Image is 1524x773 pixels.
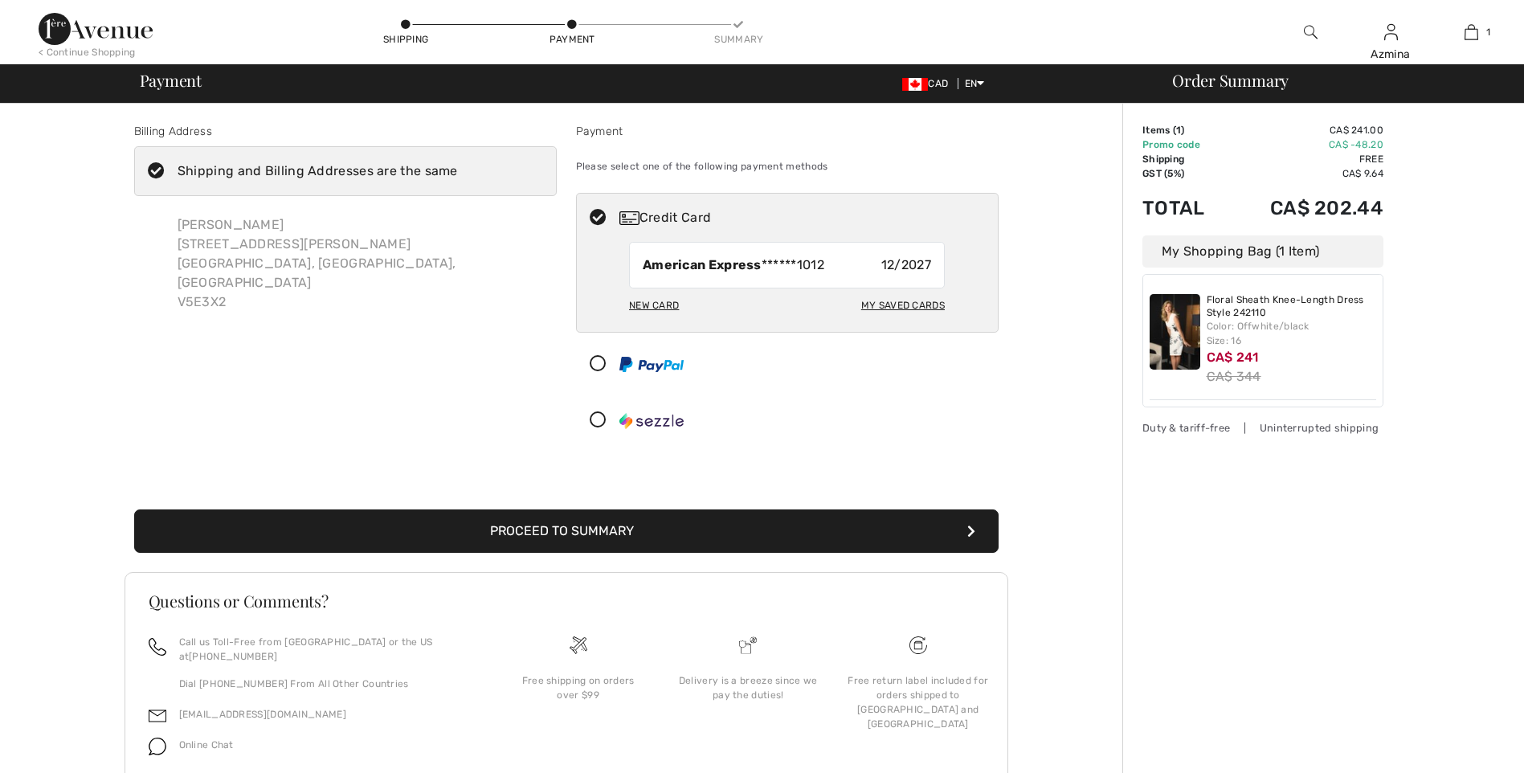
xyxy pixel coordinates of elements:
[149,593,984,609] h3: Questions or Comments?
[902,78,928,91] img: Canadian Dollar
[1142,420,1383,436] div: Duty & tariff-free | Uninterrupted shipping
[619,413,684,429] img: Sezzle
[1384,22,1398,42] img: My Info
[1142,123,1228,137] td: Items ( )
[714,32,762,47] div: Summary
[846,673,991,731] div: Free return label included for orders shipped to [GEOGRAPHIC_DATA] and [GEOGRAPHIC_DATA]
[1351,46,1430,63] div: Azmina
[134,509,999,553] button: Proceed to Summary
[570,636,587,654] img: Free shipping on orders over $99
[643,257,762,272] strong: American Express
[861,292,945,319] div: My Saved Cards
[1150,294,1200,370] img: Floral Sheath Knee-Length Dress Style 242110
[165,202,557,325] div: [PERSON_NAME] [STREET_ADDRESS][PERSON_NAME] [GEOGRAPHIC_DATA], [GEOGRAPHIC_DATA], [GEOGRAPHIC_DAT...
[149,638,166,656] img: call
[149,707,166,725] img: email
[179,635,474,664] p: Call us Toll-Free from [GEOGRAPHIC_DATA] or the US at
[1207,350,1259,365] span: CA$ 241
[576,146,999,186] div: Please select one of the following payment methods
[1486,25,1490,39] span: 1
[1207,319,1377,348] div: Color: Offwhite/black Size: 16
[179,677,474,691] p: Dial [PHONE_NUMBER] From All Other Countries
[1142,166,1228,181] td: GST (5%)
[1228,152,1383,166] td: Free
[39,13,153,45] img: 1ère Avenue
[1207,369,1261,384] s: CA$ 344
[1176,125,1181,136] span: 1
[1432,22,1510,42] a: 1
[134,123,557,140] div: Billing Address
[739,636,757,654] img: Delivery is a breeze since we pay the duties!
[902,78,954,89] span: CAD
[1228,181,1383,235] td: CA$ 202.44
[1142,181,1228,235] td: Total
[1142,152,1228,166] td: Shipping
[179,739,234,751] span: Online Chat
[149,738,166,755] img: chat
[39,45,136,59] div: < Continue Shopping
[548,32,596,47] div: Payment
[1384,24,1398,39] a: Sign In
[1153,72,1514,88] div: Order Summary
[619,208,987,227] div: Credit Card
[629,292,679,319] div: New Card
[178,162,458,181] div: Shipping and Billing Addresses are the same
[576,123,999,140] div: Payment
[1142,235,1383,268] div: My Shopping Bag (1 Item)
[1228,166,1383,181] td: CA$ 9.64
[676,673,820,702] div: Delivery is a breeze since we pay the duties!
[189,651,277,662] a: [PHONE_NUMBER]
[619,211,639,225] img: Credit Card
[1465,22,1478,42] img: My Bag
[881,256,931,275] span: 12/2027
[1304,22,1318,42] img: search the website
[506,673,651,702] div: Free shipping on orders over $99
[179,709,346,720] a: [EMAIL_ADDRESS][DOMAIN_NAME]
[1228,137,1383,152] td: CA$ -48.20
[382,32,430,47] div: Shipping
[965,78,985,89] span: EN
[1207,294,1377,319] a: Floral Sheath Knee-Length Dress Style 242110
[1228,123,1383,137] td: CA$ 241.00
[909,636,927,654] img: Free shipping on orders over $99
[619,357,684,372] img: PayPal
[140,72,202,88] span: Payment
[1142,137,1228,152] td: Promo code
